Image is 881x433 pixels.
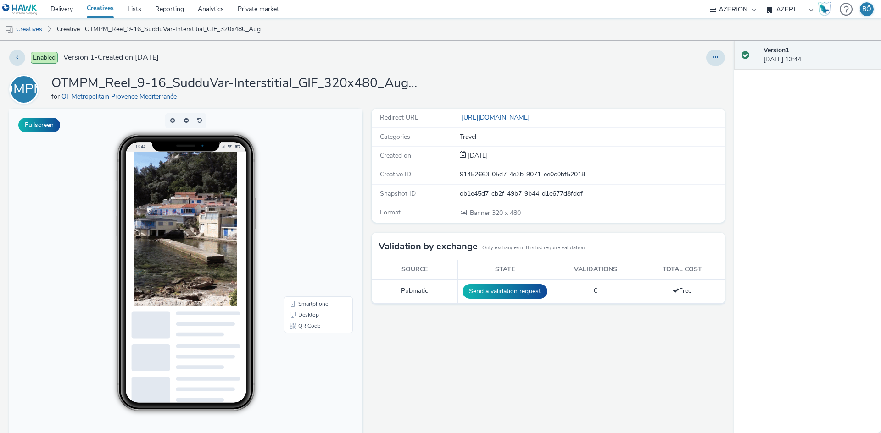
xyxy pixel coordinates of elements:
span: Desktop [289,203,310,209]
a: [URL][DOMAIN_NAME] [460,113,533,122]
img: undefined Logo [2,4,38,15]
span: [DATE] [466,151,488,160]
div: Creation 22 August 2025, 13:44 [466,151,488,160]
li: Desktop [277,201,342,212]
button: Fullscreen [18,118,60,132]
strong: Version 1 [764,46,789,55]
div: [DATE] 13:44 [764,46,874,65]
span: 320 x 480 [469,208,521,217]
small: Only exchanges in this list require validation [482,244,585,252]
th: Source [372,260,458,279]
span: Redirect URL [380,113,418,122]
span: for [51,92,61,101]
a: OT Metropolitain Provence Mediterranée [61,92,180,101]
div: OMPM [3,77,45,102]
h3: Validation by exchange [379,240,478,253]
img: Advertisement preview [125,43,228,197]
li: QR Code [277,212,342,223]
a: Hawk Academy [818,2,835,16]
span: 0 [594,286,597,295]
div: db1e45d7-cb2f-49b7-9b44-d1c677d8fddf [460,189,724,198]
span: Free [673,286,691,295]
th: Validations [552,260,639,279]
td: Pubmatic [372,279,458,303]
span: 13:44 [126,35,136,40]
img: mobile [5,25,14,34]
span: Created on [380,151,411,160]
span: Version 1 - Created on [DATE] [63,52,159,63]
div: 91452663-05d7-4e3b-9071-ee0c0bf52018 [460,170,724,179]
a: Creative : OTMPM_Reel_9-16_SudduVar-Interstitial_GIF_320x480_August2025 [52,18,273,40]
th: Total cost [639,260,725,279]
span: QR Code [289,214,311,220]
div: Travel [460,132,724,142]
th: State [458,260,552,279]
span: Smartphone [289,192,319,198]
li: Smartphone [277,190,342,201]
span: Snapshot ID [380,189,416,198]
img: Hawk Academy [818,2,831,16]
div: BÖ [862,2,871,16]
a: OMPM [9,85,42,93]
span: Enabled [31,52,58,64]
span: Creative ID [380,170,411,179]
span: Format [380,208,401,217]
h1: OTMPM_Reel_9-16_SudduVar-Interstitial_GIF_320x480_August2025 [51,75,418,92]
button: Send a validation request [463,284,547,299]
span: Banner [470,208,492,217]
span: Categories [380,132,410,141]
